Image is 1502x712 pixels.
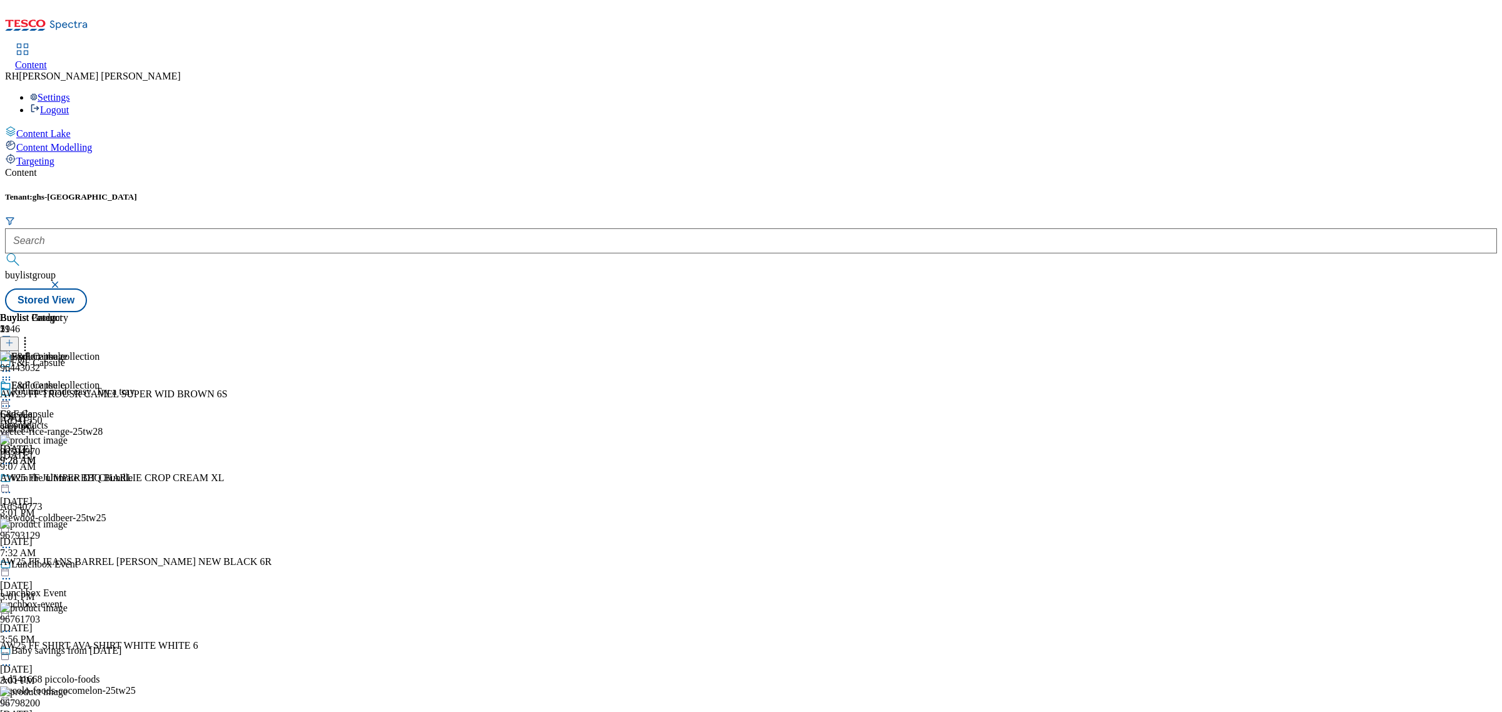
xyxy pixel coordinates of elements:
[5,167,1497,178] div: Content
[15,44,47,71] a: Content
[30,92,70,103] a: Settings
[33,192,137,201] span: ghs-[GEOGRAPHIC_DATA]
[16,128,71,139] span: Content Lake
[5,216,15,226] svg: Search Filters
[16,142,92,153] span: Content Modelling
[5,270,56,280] span: buylistgroup
[5,140,1497,153] a: Content Modelling
[5,228,1497,253] input: Search
[30,104,69,115] a: Logout
[16,156,54,166] span: Targeting
[5,71,19,81] span: RH
[15,59,47,70] span: Content
[19,71,180,81] span: [PERSON_NAME] [PERSON_NAME]
[5,153,1497,167] a: Targeting
[5,288,87,312] button: Stored View
[5,192,1497,202] h5: Tenant:
[5,126,1497,140] a: Content Lake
